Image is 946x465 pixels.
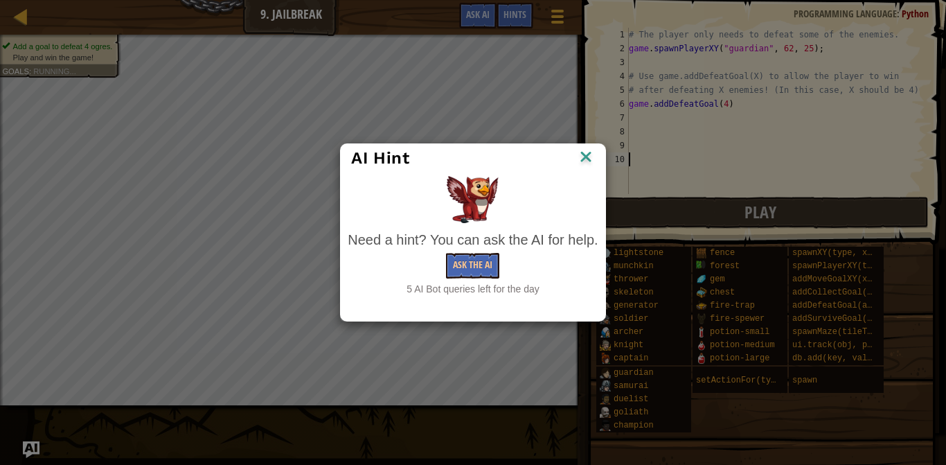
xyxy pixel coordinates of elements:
[351,148,409,168] span: AI Hint
[348,230,598,250] div: Need a hint? You can ask the AI for help.
[348,282,598,296] div: 5 AI Bot queries left for the day
[447,176,499,223] img: AI Hint Animal
[446,253,499,279] button: Ask the AI
[577,148,595,168] img: IconClose.svg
